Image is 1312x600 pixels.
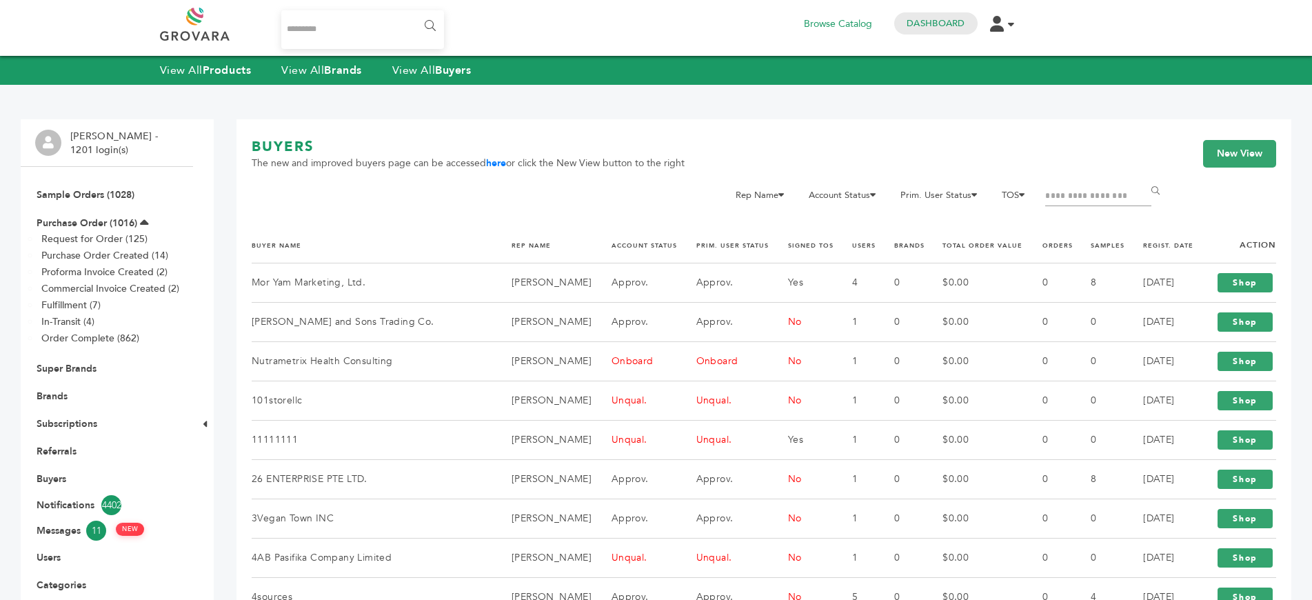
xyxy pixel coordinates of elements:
td: 0 [877,381,926,420]
a: Shop [1218,548,1273,568]
a: Purchase Order (1016) [37,217,137,230]
td: 0 [1025,263,1074,302]
td: No [771,538,835,577]
li: Prim. User Status [894,187,992,210]
td: [DATE] [1126,420,1195,459]
a: Messages11 NEW [37,521,177,541]
td: [PERSON_NAME] [494,341,594,381]
td: Approv. [594,459,679,499]
a: PRIM. USER STATUS [696,241,769,250]
span: The new and improved buyers page can be accessed or click the New View button to the right [252,157,685,170]
td: 0 [1073,341,1126,381]
td: 0 [1073,420,1126,459]
span: 11 [86,521,106,541]
a: here [486,157,506,170]
span: NEW [116,523,144,536]
td: $0.00 [925,341,1025,381]
td: Yes [771,263,835,302]
li: Rep Name [729,187,799,210]
td: 0 [877,538,926,577]
span: 4402 [101,495,121,515]
td: [PERSON_NAME] and Sons Trading Co. [252,302,494,341]
a: Brands [37,390,68,403]
td: $0.00 [925,459,1025,499]
a: View AllProducts [160,63,252,78]
td: [DATE] [1126,341,1195,381]
td: 0 [1073,302,1126,341]
td: 0 [1025,538,1074,577]
td: Yes [771,420,835,459]
td: 0 [1025,302,1074,341]
td: [DATE] [1126,499,1195,538]
td: 11111111 [252,420,494,459]
td: 1 [835,341,876,381]
td: 1 [835,420,876,459]
strong: Brands [324,63,361,78]
td: [PERSON_NAME] [494,459,594,499]
a: Notifications4402 [37,495,177,515]
td: 1 [835,302,876,341]
a: Dashboard [907,17,965,30]
td: [PERSON_NAME] [494,420,594,459]
a: SIGNED TOS [788,241,834,250]
td: Approv. [679,302,771,341]
a: SAMPLES [1091,241,1124,250]
a: Shop [1218,352,1273,371]
td: 0 [1025,499,1074,538]
a: ACCOUNT STATUS [612,241,677,250]
a: Shop [1218,430,1273,450]
td: Approv. [679,263,771,302]
td: Nutrametrix Health Consulting [252,341,494,381]
td: No [771,499,835,538]
a: Buyers [37,472,66,486]
th: Action [1195,228,1276,263]
input: Filter by keywords [1045,187,1151,206]
td: [PERSON_NAME] [494,302,594,341]
a: REGIST. DATE [1143,241,1193,250]
li: [PERSON_NAME] - 1201 login(s) [70,130,161,157]
td: 0 [877,499,926,538]
td: 0 [877,420,926,459]
td: Unqual. [679,538,771,577]
td: Approv. [594,499,679,538]
a: Order Complete (862) [41,332,139,345]
td: 8 [1073,263,1126,302]
td: $0.00 [925,381,1025,420]
img: profile.png [35,130,61,156]
a: Users [37,551,61,564]
a: Fulfillment (7) [41,299,101,312]
a: Purchase Order Created (14) [41,249,168,262]
td: [DATE] [1126,538,1195,577]
a: In-Transit (4) [41,315,94,328]
h1: BUYERS [252,137,685,157]
td: Unqual. [679,420,771,459]
a: Categories [37,579,86,592]
a: USERS [852,241,876,250]
td: No [771,341,835,381]
li: Account Status [802,187,891,210]
td: $0.00 [925,538,1025,577]
a: ORDERS [1042,241,1073,250]
td: Unqual. [679,381,771,420]
a: View AllBrands [281,63,362,78]
a: BUYER NAME [252,241,301,250]
a: Shop [1218,391,1273,410]
td: 0 [1073,538,1126,577]
td: [PERSON_NAME] [494,263,594,302]
td: $0.00 [925,263,1025,302]
td: 0 [877,341,926,381]
a: Referrals [37,445,77,458]
td: [DATE] [1126,459,1195,499]
a: Super Brands [37,362,97,375]
td: Approv. [679,459,771,499]
td: 1 [835,538,876,577]
a: BRANDS [894,241,925,250]
strong: Products [203,63,251,78]
td: 0 [877,459,926,499]
td: Mor Yam Marketing, Ltd. [252,263,494,302]
td: Approv. [594,263,679,302]
a: Shop [1218,312,1273,332]
strong: Buyers [435,63,471,78]
a: Subscriptions [37,417,97,430]
a: Shop [1218,273,1273,292]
